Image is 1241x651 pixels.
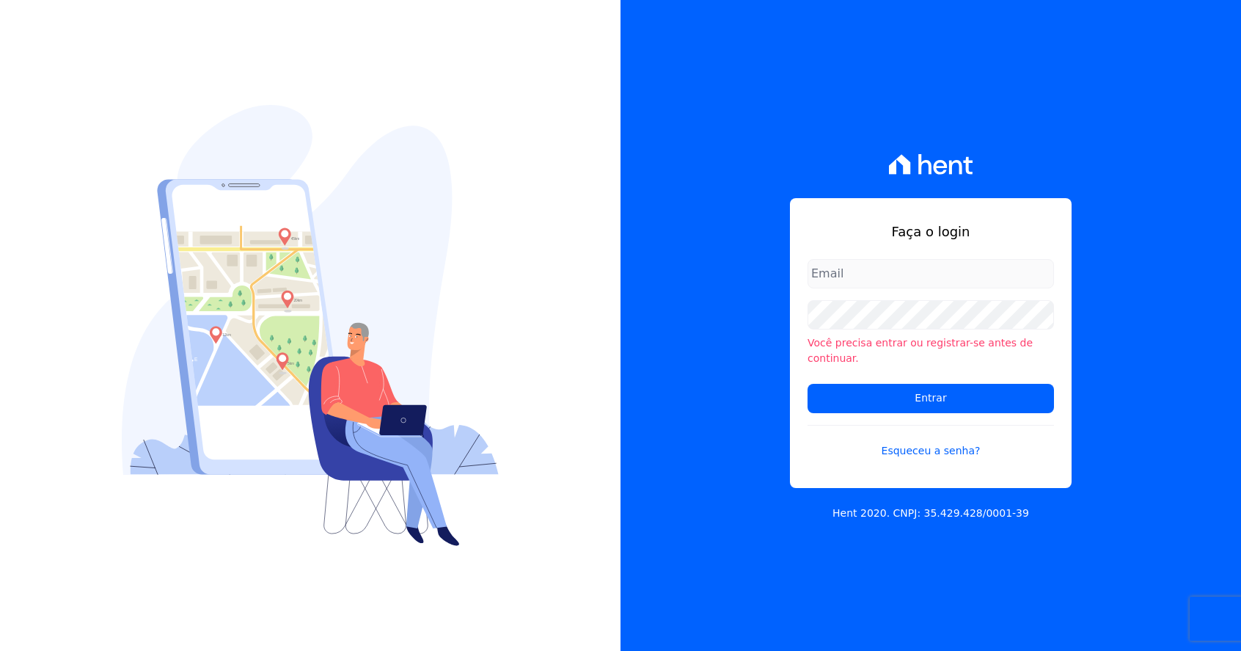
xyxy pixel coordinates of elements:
[832,506,1029,521] p: Hent 2020. CNPJ: 35.429.428/0001-39
[808,259,1054,288] input: Email
[122,105,499,546] img: Login
[808,335,1054,366] li: Você precisa entrar ou registrar-se antes de continuar.
[808,425,1054,459] a: Esqueceu a senha?
[808,222,1054,241] h1: Faça o login
[808,384,1054,413] input: Entrar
